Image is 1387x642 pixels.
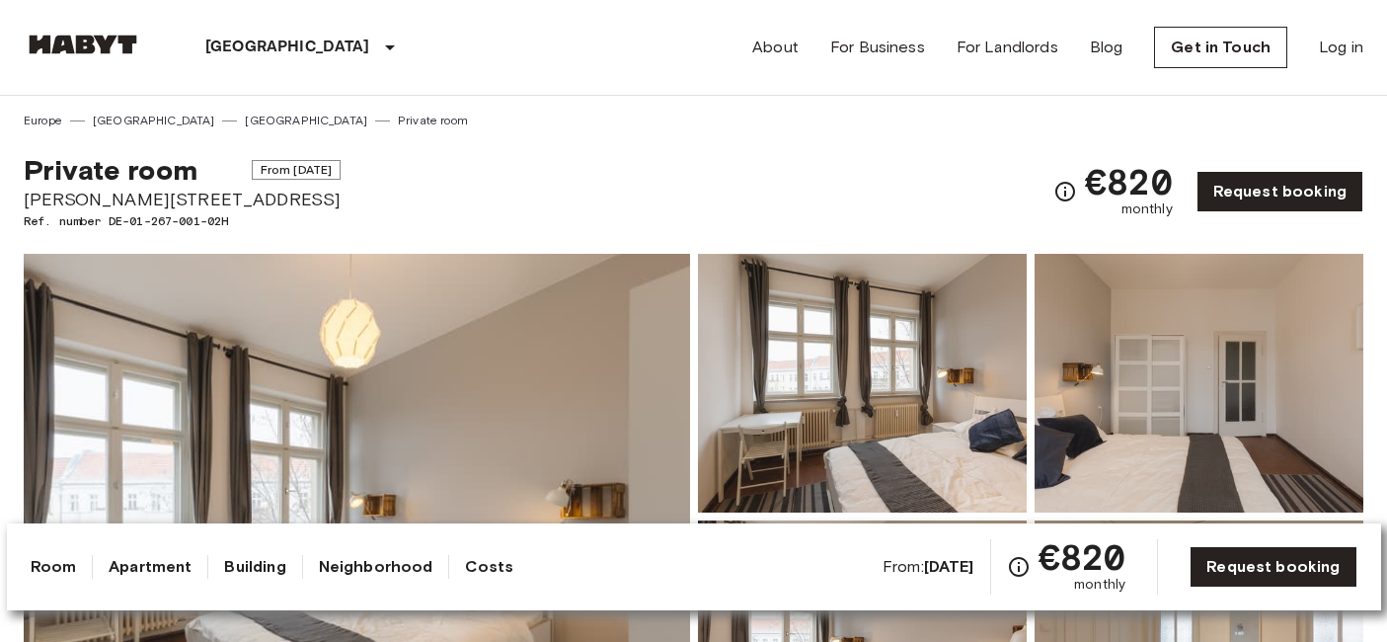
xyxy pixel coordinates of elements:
a: Costs [465,555,513,579]
img: Picture of unit DE-01-267-001-02H [1035,254,1363,513]
span: €820 [1039,539,1126,575]
span: Ref. number DE-01-267-001-02H [24,212,341,230]
img: Habyt [24,35,142,54]
a: Neighborhood [319,555,433,579]
a: Request booking [1190,546,1356,588]
a: For Business [830,36,925,59]
a: Private room [398,112,468,129]
span: From [DATE] [252,160,342,180]
a: Room [31,555,77,579]
svg: Check cost overview for full price breakdown. Please note that discounts apply to new joiners onl... [1053,180,1077,203]
span: monthly [1074,575,1125,595]
img: Picture of unit DE-01-267-001-02H [698,254,1027,513]
a: Europe [24,112,62,129]
a: Get in Touch [1154,27,1287,68]
a: Apartment [109,555,192,579]
a: For Landlords [957,36,1058,59]
b: [DATE] [924,557,974,576]
span: [PERSON_NAME][STREET_ADDRESS] [24,187,341,212]
p: [GEOGRAPHIC_DATA] [205,36,370,59]
a: [GEOGRAPHIC_DATA] [245,112,367,129]
a: Log in [1319,36,1363,59]
span: monthly [1121,200,1173,219]
a: Blog [1090,36,1123,59]
svg: Check cost overview for full price breakdown. Please note that discounts apply to new joiners onl... [1007,555,1031,579]
a: Request booking [1196,171,1363,212]
span: Private room [24,153,197,187]
a: About [752,36,799,59]
span: €820 [1085,164,1173,200]
a: [GEOGRAPHIC_DATA] [93,112,215,129]
a: Building [224,555,285,579]
span: From: [883,556,974,578]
